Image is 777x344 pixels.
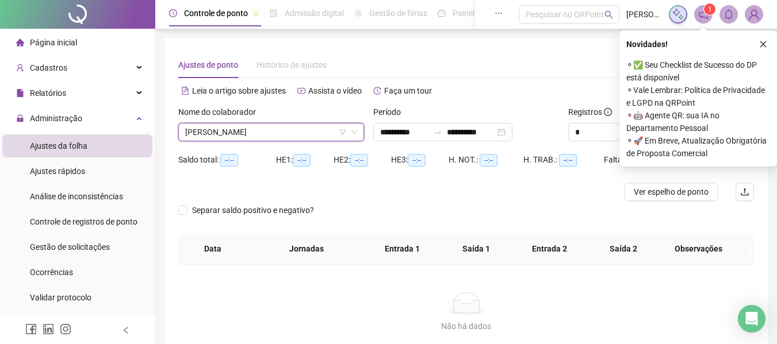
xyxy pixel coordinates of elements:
span: down [351,129,358,136]
span: --:-- [408,154,426,167]
span: ⚬ 🤖 Agente QR: sua IA no Departamento Pessoal [626,109,770,134]
label: Nome do colaborador [178,106,263,118]
span: ADILSON DE AZEVEDO DOS SANTOS [185,123,357,141]
div: Saldo total: [178,153,276,167]
div: Open Intercom Messenger [738,305,765,333]
span: Faltas: [604,155,630,164]
span: bell [724,9,734,20]
span: Leia o artigo sobre ajustes [192,86,286,95]
span: Relatórios [30,88,66,98]
span: --:-- [559,154,577,167]
span: Análise de inconsistências [30,192,123,201]
div: H. TRAB.: [523,153,604,167]
th: Entrada 2 [513,233,587,265]
th: Saída 2 [587,233,660,265]
span: Gestão de férias [369,9,427,18]
div: Não há dados [192,320,740,333]
span: Novidades ! [626,38,668,51]
span: Faça um tour [384,86,432,95]
span: clock-circle [169,9,177,17]
span: ellipsis [495,9,503,17]
span: sun [354,9,362,17]
span: facebook [25,323,37,335]
span: Admissão digital [285,9,344,18]
span: linkedin [43,323,54,335]
span: Ver espelho de ponto [634,185,709,198]
span: user-add [16,64,24,72]
span: Cadastros [30,63,67,72]
th: Data [178,233,247,265]
span: swap-right [433,127,442,137]
span: left [122,326,130,334]
span: dashboard [438,9,446,17]
span: pushpin [252,10,259,17]
span: ⚬ ✅ Seu Checklist de Sucesso do DP está disponível [626,59,770,84]
span: Assista o vídeo [308,86,362,95]
span: Ocorrências [30,268,73,277]
span: Controle de ponto [184,9,248,18]
span: Gestão de solicitações [30,242,110,252]
span: filter [339,129,346,136]
span: Administração [30,114,82,123]
sup: 1 [704,3,715,15]
div: HE 1: [276,153,334,167]
span: Ajustes de ponto [178,60,238,69]
span: upload [740,187,749,196]
span: ⚬ 🚀 Em Breve, Atualização Obrigatória de Proposta Comercial [626,134,770,160]
div: HE 3: [391,153,449,167]
div: HE 2: [334,153,391,167]
span: file-text [181,87,189,95]
th: Observações [652,233,745,265]
span: 1 [708,5,712,13]
span: Ajustes da folha [30,141,87,150]
span: Separar saldo positivo e negativo? [187,204,319,217]
span: Painel do DP [453,9,497,18]
span: instagram [60,323,71,335]
span: to [433,127,442,137]
span: Observações [661,242,736,255]
div: H. NOT.: [449,153,523,167]
label: Período [373,106,408,118]
span: --:-- [220,154,238,167]
img: sparkle-icon.fc2bf0ac1784a2077858766a79e2daf3.svg [672,8,684,21]
span: Validar protocolo [30,293,91,302]
span: Página inicial [30,38,77,47]
span: file [16,89,24,97]
span: file-done [270,9,278,17]
span: --:-- [293,154,311,167]
span: --:-- [480,154,497,167]
span: Histórico de ajustes [257,60,327,69]
th: Saída 1 [439,233,513,265]
span: [PERSON_NAME] [626,8,662,21]
th: Jornadas [247,233,365,265]
button: Ver espelho de ponto [625,183,718,201]
span: search [604,10,613,19]
span: Ajustes rápidos [30,167,85,176]
img: 57537 [745,6,763,23]
span: --:-- [350,154,368,167]
span: home [16,38,24,47]
span: close [759,40,767,48]
span: info-circle [604,108,612,116]
span: lock [16,114,24,122]
th: Entrada 1 [366,233,439,265]
span: Registros [568,106,612,118]
span: notification [698,9,709,20]
span: youtube [297,87,305,95]
span: history [373,87,381,95]
span: ⚬ Vale Lembrar: Política de Privacidade e LGPD na QRPoint [626,84,770,109]
span: Controle de registros de ponto [30,217,137,226]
